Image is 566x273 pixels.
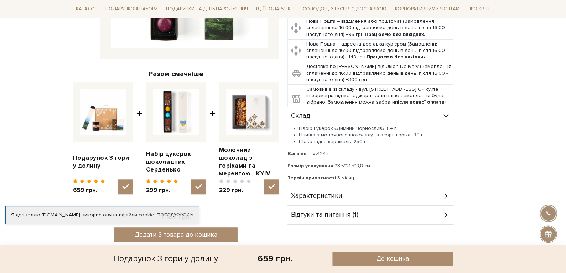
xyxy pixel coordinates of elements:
td: Доставка по [PERSON_NAME] від Uklon Delivery (Замовлення сплаченні до 16:00 відправляємо день в д... [305,62,453,85]
b: Вага нетто: [287,151,317,157]
span: Відгуки та питання (1) [291,212,358,218]
a: Корпоративним клієнтам [392,4,462,15]
div: 659 грн. [258,253,293,264]
span: + [136,82,142,194]
span: 659 грн. [73,187,105,194]
img: Подарунок З гори у долину [80,89,126,135]
b: Термін придатності: [287,175,337,181]
a: Погоджуюсь [157,212,193,218]
div: Я дозволяю [DOMAIN_NAME] використовувати [6,212,199,218]
p: 424 г [287,151,453,157]
td: Нова Пошта – відділення або поштомат (Замовлення сплаченні до 16:00 відправляємо день в день, піс... [305,17,453,40]
li: Плитка з молочного шоколаду та асорті горіха, 90 г [299,132,453,138]
button: До кошика [332,252,453,266]
b: Працюємо без вихідних. [367,54,427,60]
span: Склад [291,113,310,119]
span: Характеристики [291,193,342,199]
li: Набір цукерок «Димний чорнослив», 84 г [299,125,453,132]
p: 23,5*21,5*8,8 см [287,163,453,169]
button: Додати 3 товара до кошика [114,227,238,242]
a: Подарункові набори [103,4,161,15]
td: Самовивіз зі складу - вул. [STREET_ADDRESS] Очікуйте інформацію від менеджера, коли ваше замовлен... [305,85,453,114]
b: після повної оплати [395,99,445,105]
a: файли cookie [122,212,154,218]
td: Нова Пошта – адресна доставка кур'єром (Замовлення сплаченні до 16:00 відправляємо день в день, п... [305,39,453,62]
img: Молочний шоколад з горіхами та меренгою - KYIV [226,89,272,135]
span: + [209,82,216,194]
a: Молочний шоколад з горіхами та меренгою - KYIV [219,146,279,178]
a: Подарунки на День народження [163,4,251,15]
a: Подарунок З гори у долину [73,154,133,170]
div: Разом смачніше [73,69,279,79]
span: До кошика [377,254,409,263]
li: Шоколадна карамель, 250 г [299,138,453,145]
a: Набір цукерок шоколадних Серденько [146,150,206,174]
span: 299 грн. [146,187,178,194]
span: 229 грн. [219,187,251,194]
a: Солодощі з експрес-доставкою [300,3,389,15]
div: Подарунок З гори у долину [113,252,218,266]
b: Працюємо без вихідних. [365,31,425,37]
b: Розмір упакування: [287,163,334,169]
img: Набір цукерок шоколадних Серденько [153,89,199,135]
a: Про Spell [464,4,493,15]
a: Каталог [73,4,100,15]
p: 3 місяці [287,175,453,181]
a: Ідеї подарунків [253,4,297,15]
